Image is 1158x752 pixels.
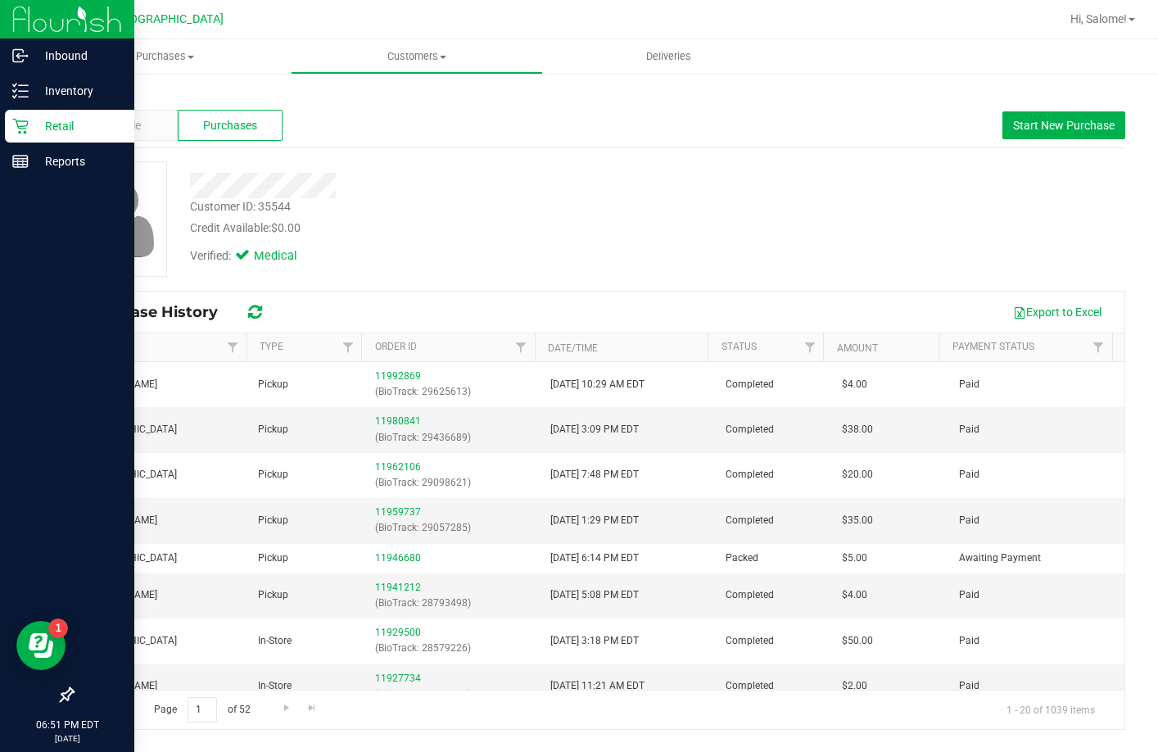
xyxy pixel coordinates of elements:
[548,342,598,354] a: Date/Time
[203,117,257,134] span: Purchases
[7,732,127,745] p: [DATE]
[837,342,878,354] a: Amount
[258,467,288,482] span: Pickup
[959,633,979,649] span: Paid
[550,422,639,437] span: [DATE] 3:09 PM EDT
[842,678,867,694] span: $2.00
[375,506,421,518] a: 11959737
[726,550,758,566] span: Packed
[550,550,639,566] span: [DATE] 6:14 PM EDT
[726,587,774,603] span: Completed
[375,341,417,352] a: Order ID
[959,678,979,694] span: Paid
[375,475,531,491] p: (BioTrack: 29098621)
[959,467,979,482] span: Paid
[48,618,68,638] iframe: Resource center unread badge
[334,333,361,361] a: Filter
[375,384,531,400] p: (BioTrack: 29625613)
[258,550,288,566] span: Pickup
[190,247,319,265] div: Verified:
[842,377,867,392] span: $4.00
[375,627,421,638] a: 11929500
[959,550,1041,566] span: Awaiting Payment
[842,513,873,528] span: $35.00
[375,596,531,611] p: (BioTrack: 28793498)
[140,697,264,723] span: Page of 52
[375,461,421,473] a: 11962106
[721,341,757,352] a: Status
[1002,111,1125,139] button: Start New Purchase
[190,220,704,237] div: Credit Available:
[254,247,319,265] span: Medical
[842,467,873,482] span: $20.00
[190,198,291,215] div: Customer ID: 35544
[550,678,645,694] span: [DATE] 11:21 AM EDT
[188,697,217,723] input: 1
[842,633,873,649] span: $50.00
[959,513,979,528] span: Paid
[550,467,639,482] span: [DATE] 7:48 PM EDT
[271,221,301,234] span: $0.00
[842,422,873,437] span: $38.00
[1013,119,1115,132] span: Start New Purchase
[7,718,127,732] p: 06:51 PM EDT
[39,39,291,74] a: Purchases
[959,587,979,603] span: Paid
[543,39,794,74] a: Deliveries
[39,49,291,64] span: Purchases
[796,333,823,361] a: Filter
[375,415,421,427] a: 11980841
[726,467,774,482] span: Completed
[12,48,29,64] inline-svg: Inbound
[726,422,774,437] span: Completed
[12,153,29,170] inline-svg: Reports
[29,152,127,171] p: Reports
[375,673,421,684] a: 11927734
[292,49,541,64] span: Customers
[952,341,1034,352] a: Payment Status
[16,621,66,670] iframe: Resource center
[959,422,979,437] span: Paid
[29,81,127,101] p: Inventory
[842,550,867,566] span: $5.00
[1085,333,1112,361] a: Filter
[375,641,531,656] p: (BioTrack: 28579226)
[1070,12,1127,25] span: Hi, Salome!
[993,697,1108,722] span: 1 - 20 of 1039 items
[219,333,246,361] a: Filter
[258,587,288,603] span: Pickup
[260,341,283,352] a: Type
[258,377,288,392] span: Pickup
[375,582,421,593] a: 11941212
[29,116,127,136] p: Retail
[842,587,867,603] span: $4.00
[959,377,979,392] span: Paid
[726,513,774,528] span: Completed
[12,83,29,99] inline-svg: Inventory
[726,377,774,392] span: Completed
[258,513,288,528] span: Pickup
[85,303,234,321] span: Purchase History
[375,370,421,382] a: 11992869
[550,377,645,392] span: [DATE] 10:29 AM EDT
[726,633,774,649] span: Completed
[375,430,531,446] p: (BioTrack: 29436689)
[1002,298,1112,326] button: Export to Excel
[726,678,774,694] span: Completed
[301,697,324,719] a: Go to the last page
[258,422,288,437] span: Pickup
[274,697,298,719] a: Go to the next page
[624,49,713,64] span: Deliveries
[12,118,29,134] inline-svg: Retail
[291,39,542,74] a: Customers
[258,633,292,649] span: In-Store
[550,587,639,603] span: [DATE] 5:08 PM EDT
[508,333,535,361] a: Filter
[29,46,127,66] p: Inbound
[258,678,292,694] span: In-Store
[375,552,421,564] a: 11946680
[375,686,531,702] p: (BioTrack: 28550852)
[375,520,531,536] p: (BioTrack: 29057285)
[111,12,224,26] span: [GEOGRAPHIC_DATA]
